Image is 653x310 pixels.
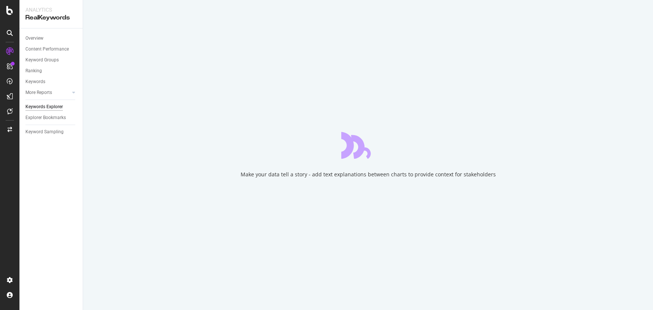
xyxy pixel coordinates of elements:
[25,114,66,122] div: Explorer Bookmarks
[25,56,77,64] a: Keyword Groups
[25,78,45,86] div: Keywords
[25,103,63,111] div: Keywords Explorer
[25,128,77,136] a: Keyword Sampling
[25,128,64,136] div: Keyword Sampling
[25,114,77,122] a: Explorer Bookmarks
[25,56,59,64] div: Keyword Groups
[25,45,77,53] a: Content Performance
[25,6,77,13] div: Analytics
[25,13,77,22] div: RealKeywords
[25,78,77,86] a: Keywords
[25,89,52,97] div: More Reports
[25,67,77,75] a: Ranking
[25,34,77,42] a: Overview
[25,45,69,53] div: Content Performance
[25,67,42,75] div: Ranking
[25,89,70,97] a: More Reports
[25,103,77,111] a: Keywords Explorer
[25,34,43,42] div: Overview
[241,171,496,178] div: Make your data tell a story - add text explanations between charts to provide context for stakeho...
[341,132,395,159] div: animation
